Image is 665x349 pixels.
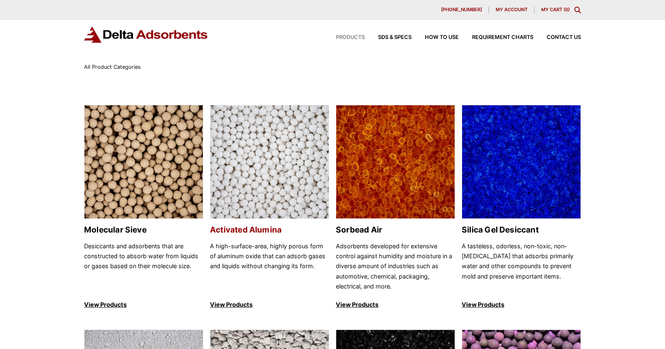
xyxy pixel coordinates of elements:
[425,35,459,40] span: How to Use
[84,64,141,70] span: All Product Categories
[496,7,528,12] span: My account
[462,105,581,219] img: Silica Gel Desiccant
[336,300,455,310] p: View Products
[84,105,203,310] a: Molecular Sieve Molecular Sieve Desiccants and adsorbents that are constructed to absorb water fr...
[210,225,329,235] h2: Activated Alumina
[541,7,570,12] a: My Cart (0)
[336,35,365,40] span: Products
[462,105,581,310] a: Silica Gel Desiccant Silica Gel Desiccant A tasteless, odorless, non-toxic, non-[MEDICAL_DATA] th...
[84,105,203,219] img: Molecular Sieve
[84,225,203,235] h2: Molecular Sieve
[441,7,482,12] span: [PHONE_NUMBER]
[565,7,568,12] span: 0
[378,35,412,40] span: SDS & SPECS
[472,35,533,40] span: Requirement Charts
[210,105,329,310] a: Activated Alumina Activated Alumina A high-surface-area, highly porous form of aluminum oxide tha...
[210,241,329,292] p: A high-surface-area, highly porous form of aluminum oxide that can adsorb gases and liquids witho...
[323,35,365,40] a: Products
[547,35,581,40] span: Contact Us
[459,35,533,40] a: Requirement Charts
[574,7,581,13] div: Toggle Modal Content
[533,35,581,40] a: Contact Us
[365,35,412,40] a: SDS & SPECS
[412,35,459,40] a: How to Use
[336,225,455,235] h2: Sorbead Air
[489,7,535,13] a: My account
[84,300,203,310] p: View Products
[462,300,581,310] p: View Products
[84,27,208,43] img: Delta Adsorbents
[210,105,329,219] img: Activated Alumina
[336,105,455,310] a: Sorbead Air Sorbead Air Adsorbents developed for extensive control against humidity and moisture ...
[462,225,581,235] h2: Silica Gel Desiccant
[434,7,489,13] a: [PHONE_NUMBER]
[462,241,581,292] p: A tasteless, odorless, non-toxic, non-[MEDICAL_DATA] that adsorbs primarily water and other compo...
[84,241,203,292] p: Desiccants and adsorbents that are constructed to absorb water from liquids or gases based on the...
[336,105,455,219] img: Sorbead Air
[210,300,329,310] p: View Products
[336,241,455,292] p: Adsorbents developed for extensive control against humidity and moisture in a diverse amount of i...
